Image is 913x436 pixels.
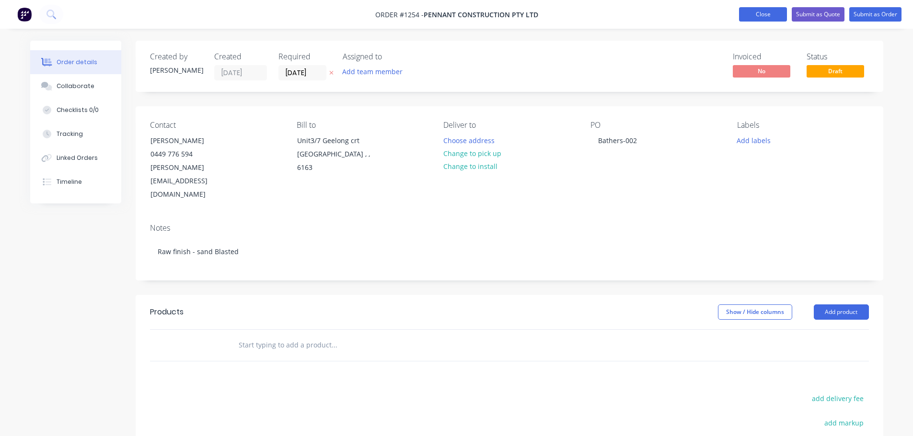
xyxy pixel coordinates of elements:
[343,52,439,61] div: Assigned to
[814,304,869,320] button: Add product
[150,121,281,130] div: Contact
[732,134,776,146] button: Add labels
[424,10,538,19] span: Pennant Construction PTY LTD
[214,52,267,61] div: Created
[30,122,121,146] button: Tracking
[375,10,424,19] span: Order #1254 -
[30,74,121,98] button: Collaborate
[150,52,203,61] div: Created by
[57,130,83,138] div: Tracking
[737,121,868,130] div: Labels
[739,7,787,22] button: Close
[820,416,869,429] button: add markup
[57,178,82,186] div: Timeline
[590,121,722,130] div: PO
[849,7,901,22] button: Submit as Order
[57,154,98,162] div: Linked Orders
[443,121,575,130] div: Deliver to
[17,7,32,22] img: Factory
[142,134,238,201] div: [PERSON_NAME]0449 776 594[PERSON_NAME][EMAIL_ADDRESS][DOMAIN_NAME]
[297,121,428,130] div: Bill to
[807,52,869,61] div: Status
[150,306,184,318] div: Products
[238,335,430,355] input: Start typing to add a product...
[150,65,203,75] div: [PERSON_NAME]
[590,134,645,147] div: Bathers-002
[343,65,408,78] button: Add team member
[438,147,506,160] button: Change to pick up
[792,7,844,22] button: Submit as Quote
[278,52,331,61] div: Required
[30,146,121,170] button: Linked Orders
[30,50,121,74] button: Order details
[718,304,792,320] button: Show / Hide columns
[438,134,499,146] button: Choose address
[30,170,121,194] button: Timeline
[337,65,407,78] button: Add team member
[150,224,869,233] div: Notes
[289,134,385,175] div: Unit3/7 Geelong crt[GEOGRAPHIC_DATA] , , 6163
[807,392,869,405] button: add delivery fee
[150,147,230,161] div: 0449 776 594
[30,98,121,122] button: Checklists 0/0
[57,82,94,90] div: Collaborate
[733,65,790,77] span: No
[57,58,97,67] div: Order details
[57,106,99,114] div: Checklists 0/0
[733,52,795,61] div: Invoiced
[807,65,864,77] span: Draft
[297,134,377,147] div: Unit3/7 Geelong crt
[150,134,230,147] div: [PERSON_NAME]
[150,237,869,266] div: Raw finish - sand Blasted
[297,147,377,174] div: [GEOGRAPHIC_DATA] , , 6163
[438,160,502,173] button: Change to install
[150,161,230,201] div: [PERSON_NAME][EMAIL_ADDRESS][DOMAIN_NAME]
